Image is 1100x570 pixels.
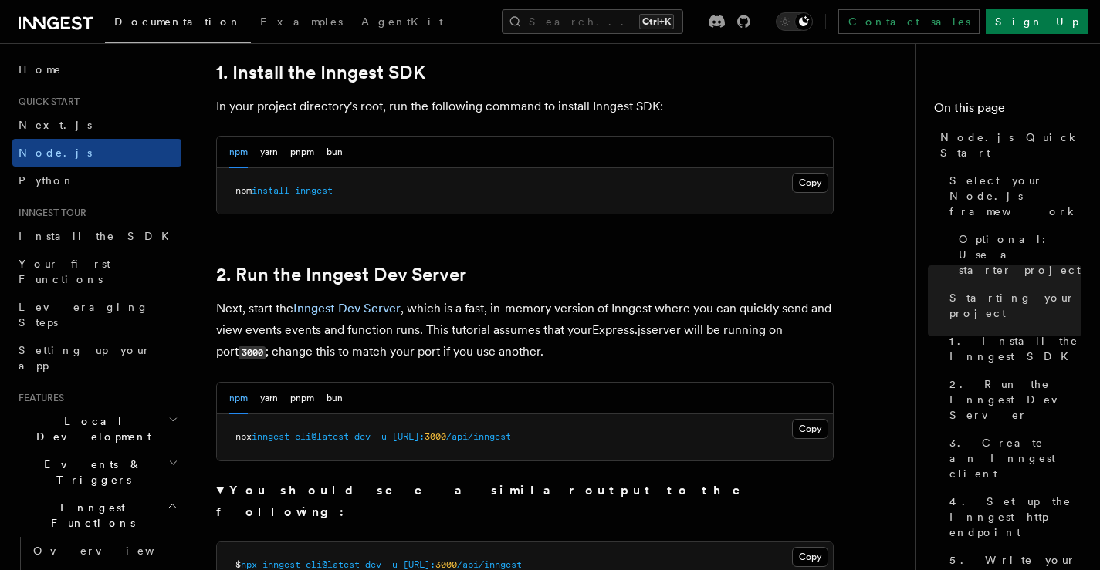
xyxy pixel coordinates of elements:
a: Your first Functions [12,250,181,293]
span: Overview [33,545,192,557]
span: Optional: Use a starter project [959,231,1081,278]
h4: On this page [934,99,1081,123]
button: yarn [260,383,278,414]
span: Setting up your app [19,344,151,372]
a: Sign Up [986,9,1088,34]
span: Node.js Quick Start [940,130,1081,160]
span: 3000 [435,559,457,570]
a: 3. Create an Inngest client [943,429,1081,487]
span: -u [387,559,398,570]
button: Local Development [12,407,181,450]
button: pnpm [290,137,314,168]
button: Copy [792,173,828,193]
a: Node.js [12,139,181,167]
a: AgentKit [352,5,452,42]
span: Examples [260,15,343,28]
a: Next.js [12,111,181,139]
button: Copy [792,547,828,567]
span: npx [241,559,257,570]
a: Starting your project [943,284,1081,327]
a: Contact sales [838,9,980,34]
button: Events & Triggers [12,450,181,494]
button: Copy [792,419,828,439]
a: 1. Install the Inngest SDK [216,62,425,83]
a: 2. Run the Inngest Dev Server [216,264,466,285]
span: Node.js [19,147,92,159]
a: 1. Install the Inngest SDK [943,327,1081,370]
span: Inngest Functions [12,500,167,531]
span: 4. Set up the Inngest http endpoint [949,494,1081,540]
span: npm [235,185,252,196]
span: -u [376,431,387,442]
a: Node.js Quick Start [934,123,1081,167]
button: npm [229,383,248,414]
a: 2. Run the Inngest Dev Server [943,370,1081,429]
a: Setting up your app [12,336,181,379]
span: Inngest tour [12,207,86,219]
span: Events & Triggers [12,457,168,487]
span: [URL]: [403,559,435,570]
span: Local Development [12,413,168,444]
a: Optional: Use a starter project [953,225,1081,284]
span: Documentation [114,15,242,28]
a: Overview [27,537,181,565]
a: 4. Set up the Inngest http endpoint [943,487,1081,546]
span: install [252,185,289,196]
span: /api/inngest [457,559,522,570]
span: AgentKit [361,15,443,28]
span: inngest-cli@latest [252,431,349,442]
p: Next, start the , which is a fast, in-memory version of Inngest where you can quickly send and vi... [216,298,834,363]
a: Examples [251,5,352,42]
span: inngest-cli@latest [262,559,360,570]
a: Select your Node.js framework [943,167,1081,225]
a: Documentation [105,5,251,43]
span: 3. Create an Inngest client [949,435,1081,481]
span: Quick start [12,96,80,108]
span: [URL]: [392,431,425,442]
a: Leveraging Steps [12,293,181,336]
summary: You should see a similar output to the following: [216,480,834,523]
a: Python [12,167,181,194]
span: Select your Node.js framework [949,173,1081,219]
span: Python [19,174,75,187]
button: yarn [260,137,278,168]
button: bun [327,383,343,414]
span: Your first Functions [19,258,110,285]
span: 2. Run the Inngest Dev Server [949,376,1081,423]
kbd: Ctrl+K [639,14,674,29]
span: /api/inngest [446,431,511,442]
a: Home [12,56,181,83]
span: npx [235,431,252,442]
span: Leveraging Steps [19,301,149,329]
span: $ [235,559,241,570]
a: Inngest Dev Server [293,301,401,315]
button: Toggle dark mode [776,12,813,31]
code: 3000 [239,346,266,359]
span: Next.js [19,119,92,131]
span: inngest [295,185,333,196]
span: Starting your project [949,290,1081,321]
strong: You should see a similar output to the following: [216,483,762,519]
button: npm [229,137,248,168]
span: dev [354,431,371,442]
span: 3000 [425,431,446,442]
span: 1. Install the Inngest SDK [949,333,1081,364]
button: Search...Ctrl+K [502,9,683,34]
button: Inngest Functions [12,494,181,537]
a: Install the SDK [12,222,181,250]
span: Install the SDK [19,230,178,242]
button: pnpm [290,383,314,414]
span: Home [19,62,62,77]
p: In your project directory's root, run the following command to install Inngest SDK: [216,96,834,117]
span: Features [12,392,64,404]
button: bun [327,137,343,168]
span: dev [365,559,381,570]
